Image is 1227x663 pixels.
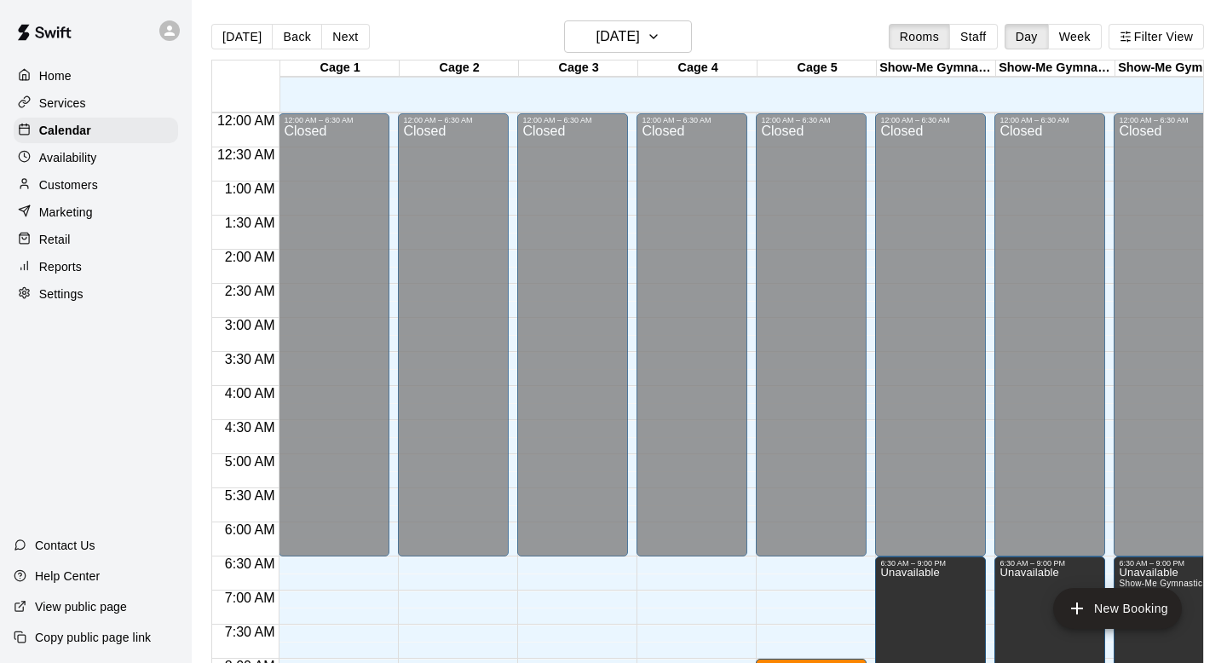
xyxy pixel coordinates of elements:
[284,124,384,562] div: Closed
[756,113,867,556] div: 12:00 AM – 6:30 AM: Closed
[14,254,178,280] a: Reports
[39,231,71,248] p: Retail
[398,113,509,556] div: 12:00 AM – 6:30 AM: Closed
[35,598,127,615] p: View public page
[761,124,861,562] div: Closed
[14,145,178,170] a: Availability
[221,454,279,469] span: 5:00 AM
[221,250,279,264] span: 2:00 AM
[642,116,742,124] div: 12:00 AM – 6:30 AM
[221,522,279,537] span: 6:00 AM
[221,182,279,196] span: 1:00 AM
[221,625,279,639] span: 7:30 AM
[213,147,279,162] span: 12:30 AM
[999,559,1100,568] div: 6:30 AM – 9:00 PM
[221,352,279,366] span: 3:30 AM
[39,95,86,112] p: Services
[1005,24,1049,49] button: Day
[211,24,273,49] button: [DATE]
[321,24,369,49] button: Next
[761,116,861,124] div: 12:00 AM – 6:30 AM
[596,25,640,49] h6: [DATE]
[14,118,178,143] a: Calendar
[221,284,279,298] span: 2:30 AM
[1119,559,1219,568] div: 6:30 AM – 9:00 PM
[880,116,981,124] div: 12:00 AM – 6:30 AM
[999,116,1100,124] div: 12:00 AM – 6:30 AM
[949,24,998,49] button: Staff
[403,124,504,562] div: Closed
[758,61,877,77] div: Cage 5
[999,124,1100,562] div: Closed
[1114,113,1224,556] div: 12:00 AM – 6:30 AM: Closed
[1048,24,1102,49] button: Week
[875,113,986,556] div: 12:00 AM – 6:30 AM: Closed
[221,488,279,503] span: 5:30 AM
[35,568,100,585] p: Help Center
[221,591,279,605] span: 7:00 AM
[14,90,178,116] a: Services
[14,63,178,89] a: Home
[39,67,72,84] p: Home
[284,116,384,124] div: 12:00 AM – 6:30 AM
[39,176,98,193] p: Customers
[39,285,84,303] p: Settings
[522,116,623,124] div: 12:00 AM – 6:30 AM
[221,318,279,332] span: 3:00 AM
[14,227,178,252] a: Retail
[403,116,504,124] div: 12:00 AM – 6:30 AM
[221,556,279,571] span: 6:30 AM
[522,124,623,562] div: Closed
[877,61,996,77] div: Show-Me Gymnastics Cage 1
[1109,24,1204,49] button: Filter View
[39,122,91,139] p: Calendar
[221,420,279,435] span: 4:30 AM
[637,113,747,556] div: 12:00 AM – 6:30 AM: Closed
[35,537,95,554] p: Contact Us
[213,113,279,128] span: 12:00 AM
[221,216,279,230] span: 1:30 AM
[994,113,1105,556] div: 12:00 AM – 6:30 AM: Closed
[564,20,692,53] button: [DATE]
[14,172,178,198] a: Customers
[280,61,400,77] div: Cage 1
[272,24,322,49] button: Back
[221,386,279,401] span: 4:00 AM
[39,204,93,221] p: Marketing
[517,113,628,556] div: 12:00 AM – 6:30 AM: Closed
[1119,116,1219,124] div: 12:00 AM – 6:30 AM
[889,24,950,49] button: Rooms
[14,281,178,307] a: Settings
[39,149,97,166] p: Availability
[39,258,82,275] p: Reports
[14,199,178,225] a: Marketing
[400,61,519,77] div: Cage 2
[880,124,981,562] div: Closed
[880,559,981,568] div: 6:30 AM – 9:00 PM
[1053,588,1182,629] button: add
[1119,124,1219,562] div: Closed
[642,124,742,562] div: Closed
[35,629,151,646] p: Copy public page link
[519,61,638,77] div: Cage 3
[279,113,389,556] div: 12:00 AM – 6:30 AM: Closed
[638,61,758,77] div: Cage 4
[996,61,1115,77] div: Show-Me Gymnastics Cage 2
